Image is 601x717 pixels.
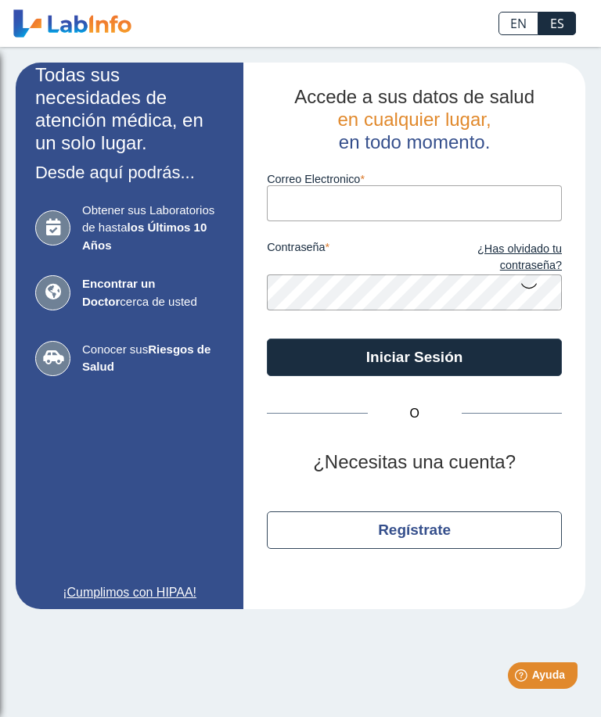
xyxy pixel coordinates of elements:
label: Correo Electronico [267,173,562,185]
a: EN [498,12,538,35]
span: en todo momento. [339,131,490,152]
h3: Desde aquí podrás... [35,163,224,182]
span: Accede a sus datos de salud [294,86,534,107]
button: Regístrate [267,511,562,549]
h2: Todas sus necesidades de atención médica, en un solo lugar. [35,64,224,154]
span: cerca de usted [82,275,224,310]
button: Iniciar Sesión [267,339,562,376]
iframe: Help widget launcher [462,656,584,700]
span: en cualquier lugar, [338,109,491,130]
span: Obtener sus Laboratorios de hasta [82,202,224,255]
b: Encontrar un Doctor [82,277,155,308]
span: O [368,404,462,423]
h2: ¿Necesitas una cuenta? [267,451,562,474]
a: ¡Cumplimos con HIPAA! [35,583,224,602]
a: ¿Has olvidado tu contraseña? [415,241,562,274]
span: Conocer sus [82,341,224,376]
a: ES [538,12,576,35]
label: contraseña [267,241,414,274]
b: los Últimos 10 Años [82,220,207,252]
